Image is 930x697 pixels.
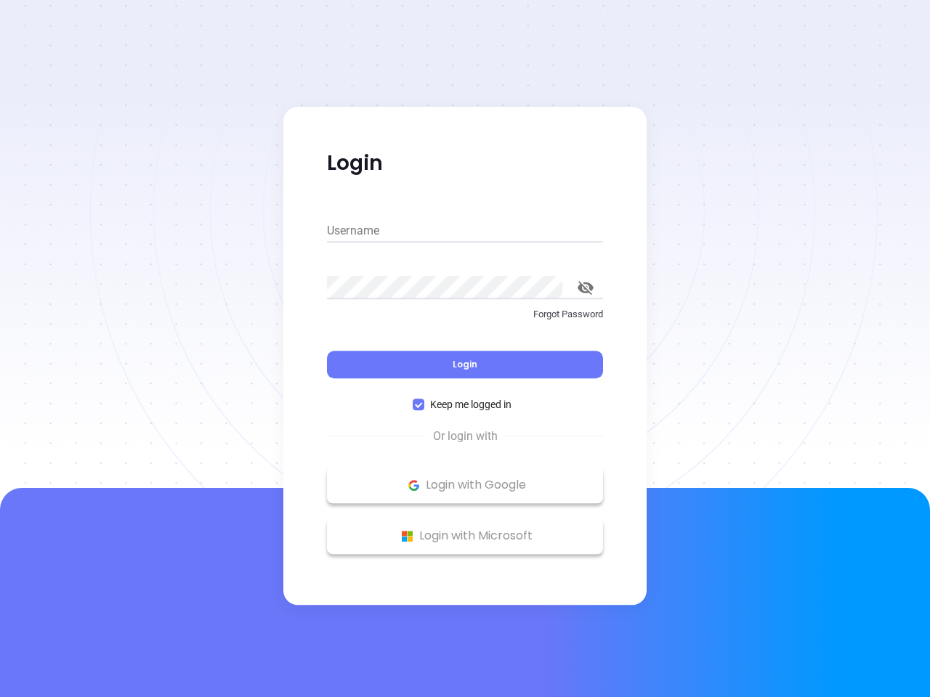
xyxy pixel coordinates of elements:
span: Or login with [426,428,505,445]
a: Forgot Password [327,307,603,333]
button: toggle password visibility [568,270,603,305]
img: Google Logo [405,476,423,494]
button: Login [327,351,603,378]
p: Login with Microsoft [334,525,596,547]
span: Keep me logged in [424,396,517,412]
p: Forgot Password [327,307,603,322]
p: Login with Google [334,474,596,496]
button: Google Logo Login with Google [327,467,603,503]
button: Microsoft Logo Login with Microsoft [327,518,603,554]
img: Microsoft Logo [398,527,416,545]
span: Login [453,358,477,370]
p: Login [327,150,603,176]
